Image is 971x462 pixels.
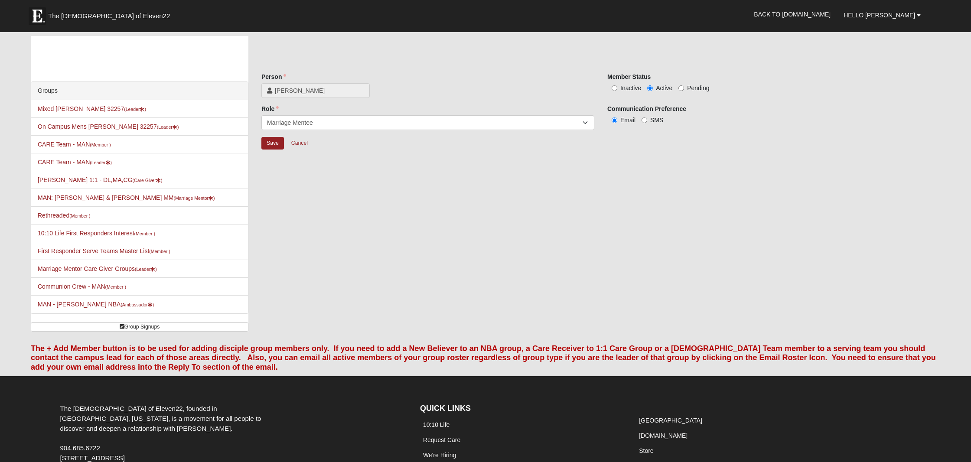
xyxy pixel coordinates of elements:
a: Back to [DOMAIN_NAME] [747,3,837,25]
small: (Leader ) [157,124,179,130]
small: (Ambassador ) [121,302,154,307]
small: (Member ) [149,249,170,254]
a: Group Signups [31,322,248,332]
small: (Member ) [134,231,155,236]
span: Pending [687,85,709,91]
span: The [DEMOGRAPHIC_DATA] of Eleven22 [48,12,170,20]
a: Request Care [423,436,460,443]
a: Communion Crew - MAN(Member ) [38,283,126,290]
a: Rethreaded(Member ) [38,212,91,219]
a: Marriage Mentor Care Giver Groups(Leader) [38,265,157,272]
a: MAN: [PERSON_NAME] & [PERSON_NAME] MM(Marriage Mentor) [38,194,215,201]
a: 10:10 Life [423,421,450,428]
input: Active [647,85,653,91]
input: SMS [642,117,647,123]
a: Mixed [PERSON_NAME] 32257(Leader) [38,105,146,112]
small: (Leader ) [135,267,157,272]
small: (Member ) [90,142,111,147]
a: On Campus Mens [PERSON_NAME] 32257(Leader) [38,123,179,130]
a: Hello [PERSON_NAME] [837,4,927,26]
label: Member Status [607,72,651,81]
input: Email [612,117,617,123]
small: (Member ) [105,284,126,290]
a: MAN - [PERSON_NAME] NBA(Ambassador) [38,301,154,308]
a: CARE Team - MAN(Member ) [38,141,111,148]
small: (Member ) [69,213,90,218]
a: CARE Team - MAN(Leader) [38,159,112,166]
img: Eleven22 logo [29,7,46,25]
small: (Leader ) [90,160,112,165]
font: The + Add Member button is to be used for adding disciple group members only. If you need to add ... [31,344,936,371]
a: Cancel [286,137,313,150]
div: Groups [31,82,248,100]
small: (Care Giver ) [133,178,163,183]
span: Hello [PERSON_NAME] [844,12,915,19]
label: Role [261,104,279,113]
a: First Responder Serve Teams Master List(Member ) [38,247,170,254]
a: [GEOGRAPHIC_DATA] [639,417,702,424]
span: SMS [650,117,663,124]
input: Inactive [612,85,617,91]
a: [DOMAIN_NAME] [639,432,688,439]
span: [PERSON_NAME] [275,86,364,95]
span: Inactive [620,85,641,91]
label: Communication Preference [607,104,686,113]
input: Alt+s [261,137,284,150]
a: 10:10 Life First Responders Interest(Member ) [38,230,155,237]
span: Active [656,85,672,91]
input: Pending [678,85,684,91]
h4: QUICK LINKS [420,404,623,413]
small: (Marriage Mentor ) [174,195,215,201]
a: The [DEMOGRAPHIC_DATA] of Eleven22 [24,3,198,25]
a: [PERSON_NAME] 1:1 - DL,MA,CG(Care Giver) [38,176,162,183]
span: Email [620,117,635,124]
small: (Leader ) [124,107,146,112]
label: Person [261,72,286,81]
